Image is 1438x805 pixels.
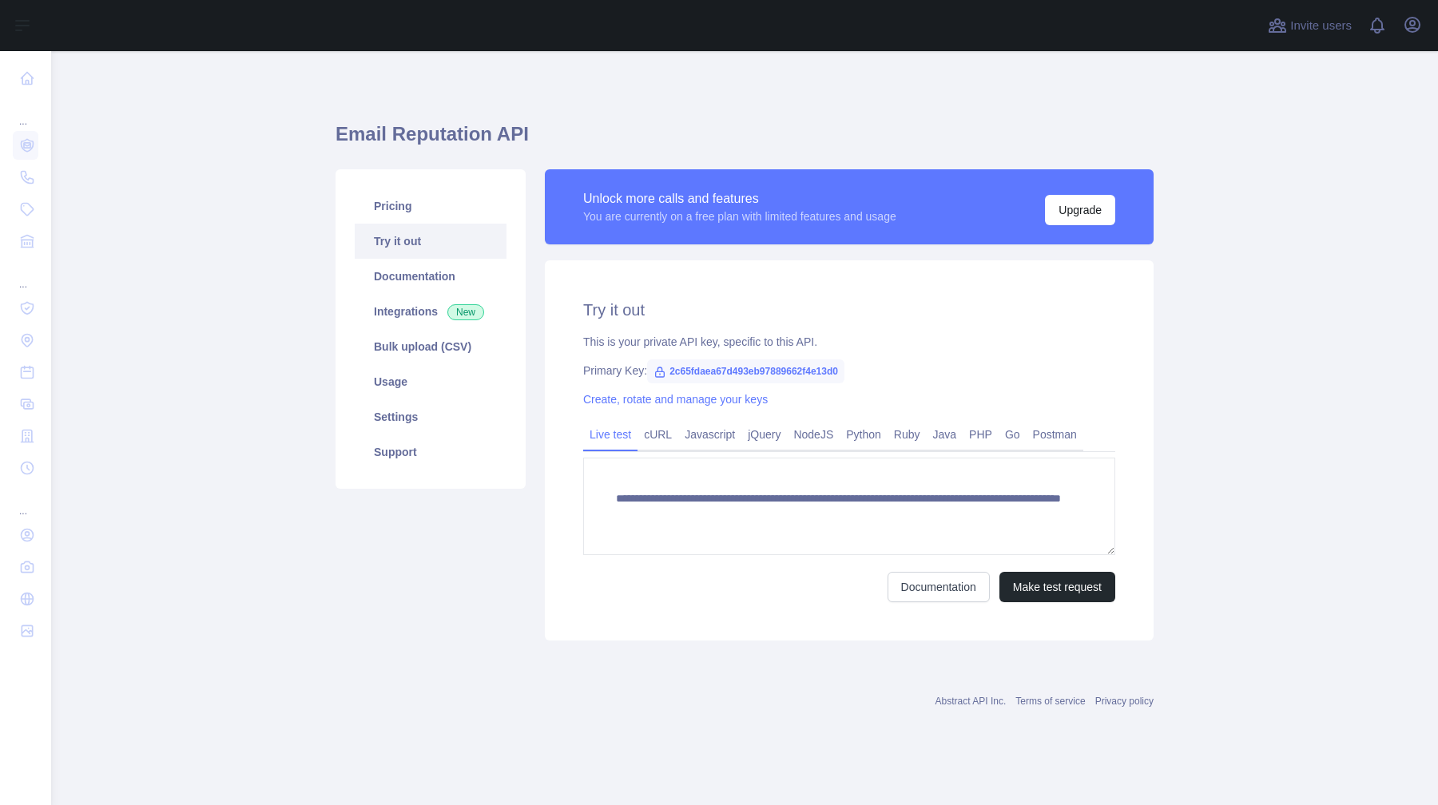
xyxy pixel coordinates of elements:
a: Java [927,422,963,447]
div: ... [13,259,38,291]
a: Python [840,422,888,447]
a: Create, rotate and manage your keys [583,393,768,406]
a: jQuery [741,422,787,447]
a: Postman [1027,422,1083,447]
button: Invite users [1265,13,1355,38]
div: Primary Key: [583,363,1115,379]
a: Usage [355,364,506,399]
a: Javascript [678,422,741,447]
a: Documentation [355,259,506,294]
a: Terms of service [1015,696,1085,707]
a: Integrations New [355,294,506,329]
span: 2c65fdaea67d493eb97889662f4e13d0 [647,359,844,383]
a: Pricing [355,188,506,224]
a: NodeJS [787,422,840,447]
a: Support [355,434,506,470]
div: ... [13,96,38,128]
h2: Try it out [583,299,1115,321]
a: Go [999,422,1027,447]
a: PHP [963,422,999,447]
a: cURL [638,422,678,447]
div: ... [13,486,38,517]
button: Make test request [999,572,1115,602]
a: Settings [355,399,506,434]
a: Live test [583,422,638,447]
div: This is your private API key, specific to this API. [583,334,1115,350]
a: Bulk upload (CSV) [355,329,506,364]
div: Unlock more calls and features [583,189,896,208]
a: Documentation [888,572,990,602]
h1: Email Reputation API [336,121,1154,160]
a: Abstract API Inc. [935,696,1007,707]
a: Try it out [355,224,506,259]
a: Privacy policy [1095,696,1154,707]
span: Invite users [1290,17,1352,35]
a: Ruby [888,422,927,447]
span: New [447,304,484,320]
div: You are currently on a free plan with limited features and usage [583,208,896,224]
button: Upgrade [1045,195,1115,225]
